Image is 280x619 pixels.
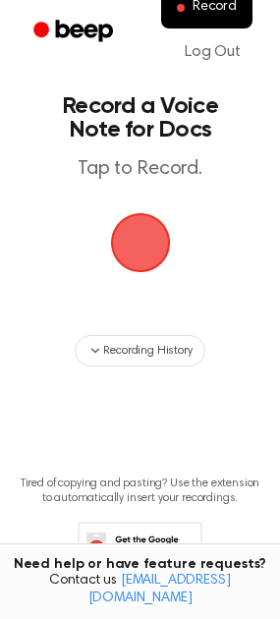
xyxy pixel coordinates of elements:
[165,28,260,76] a: Log Out
[12,573,268,607] span: Contact us
[75,335,204,366] button: Recording History
[20,13,131,51] a: Beep
[35,157,245,182] p: Tap to Record.
[16,477,264,506] p: Tired of copying and pasting? Use the extension to automatically insert your recordings.
[35,94,245,141] h1: Record a Voice Note for Docs
[103,342,192,360] span: Recording History
[88,574,231,605] a: [EMAIL_ADDRESS][DOMAIN_NAME]
[111,213,170,272] img: Beep Logo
